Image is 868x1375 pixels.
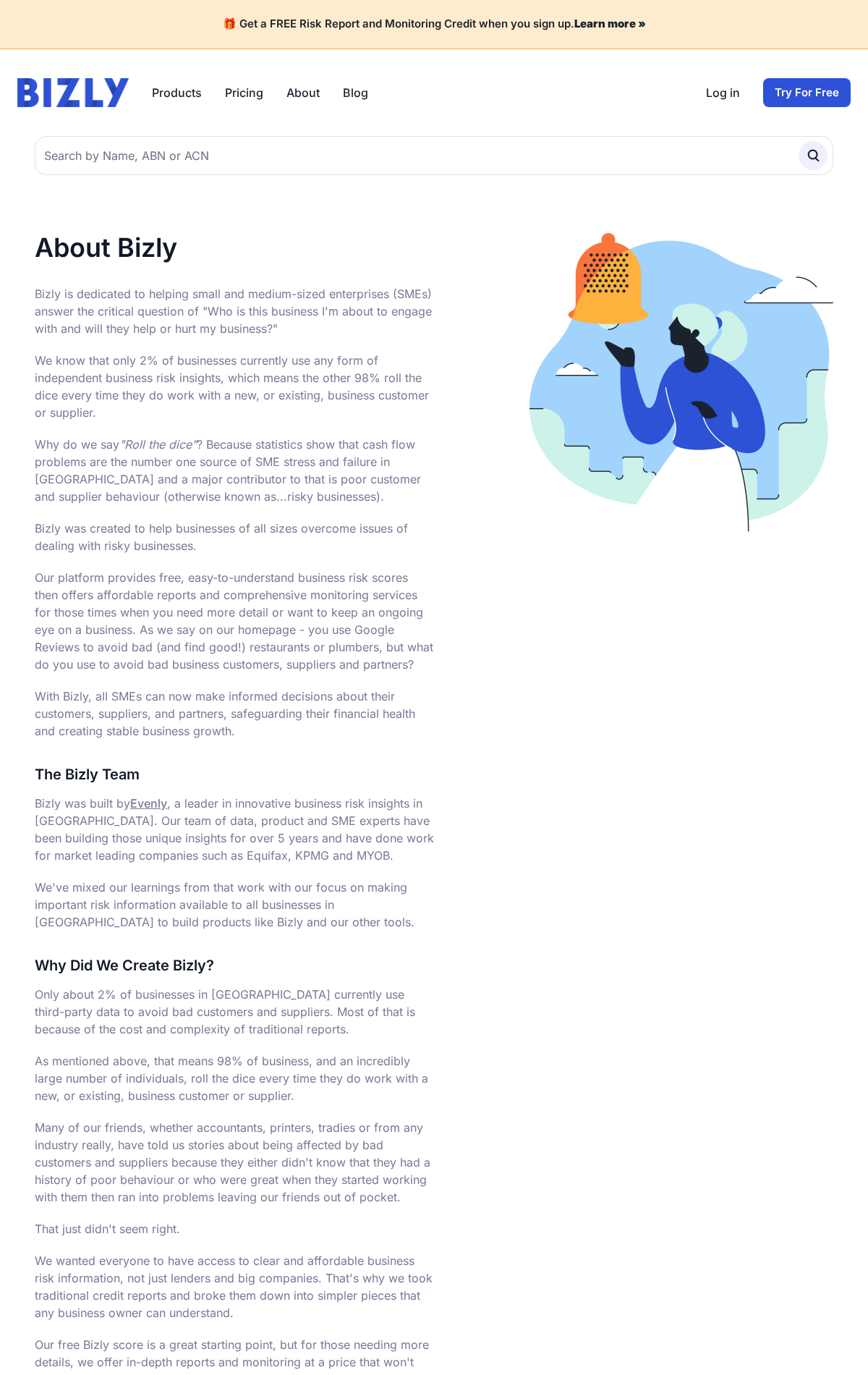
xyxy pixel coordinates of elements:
p: As mentioned above, that means 98% of business, and an incredibly large number of individuals, ro... [35,1052,434,1104]
input: Search by Name, ABN or ACN [35,136,833,175]
a: Log in [706,84,740,101]
p: That just didn't seem right. [35,1220,434,1237]
a: Pricing [225,84,263,101]
h3: The Bizly Team [35,763,434,786]
p: We know that only 2% of businesses currently use any form of independent business risk insights, ... [35,352,434,421]
h3: Why Did We Create Bizly? [35,954,434,977]
button: Products [152,84,202,101]
i: "Roll the dice" [119,437,197,452]
p: Why do we say ? Because statistics show that cash flow problems are the number one source of SME ... [35,436,434,505]
p: Many of our friends, whether accountants, printers, tradies or from any industry really, have tol... [35,1119,434,1206]
h1: About Bizly [35,233,434,262]
a: Learn more » [574,17,646,30]
p: Bizly is dedicated to helping small and medium-sized enterprises (SMEs) answer the critical quest... [35,285,434,337]
p: Our platform provides free, easy-to-understand business risk scores then offers affordable report... [35,569,434,673]
a: Blog [343,84,368,101]
p: Bizly was created to help businesses of all sizes overcome issues of dealing with risky businesses. [35,520,434,554]
p: We wanted everyone to have access to clear and affordable business risk information, not just len... [35,1252,434,1321]
a: About [286,84,320,101]
p: Bizly was built by , a leader in innovative business risk insights in [GEOGRAPHIC_DATA]. Our team... [35,795,434,864]
p: With Bizly, all SMEs can now make informed decisions about their customers, suppliers, and partne... [35,687,434,740]
p: Only about 2% of businesses in [GEOGRAPHIC_DATA] currently use third-party data to avoid bad cust... [35,986,434,1038]
p: We've mixed our learnings from that work with our focus on making important risk information avai... [35,879,434,931]
a: Evenly [130,796,167,811]
a: Try For Free [763,78,851,107]
h4: 🎁 Get a FREE Risk Report and Monitoring Credit when you sign up. [17,17,851,31]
